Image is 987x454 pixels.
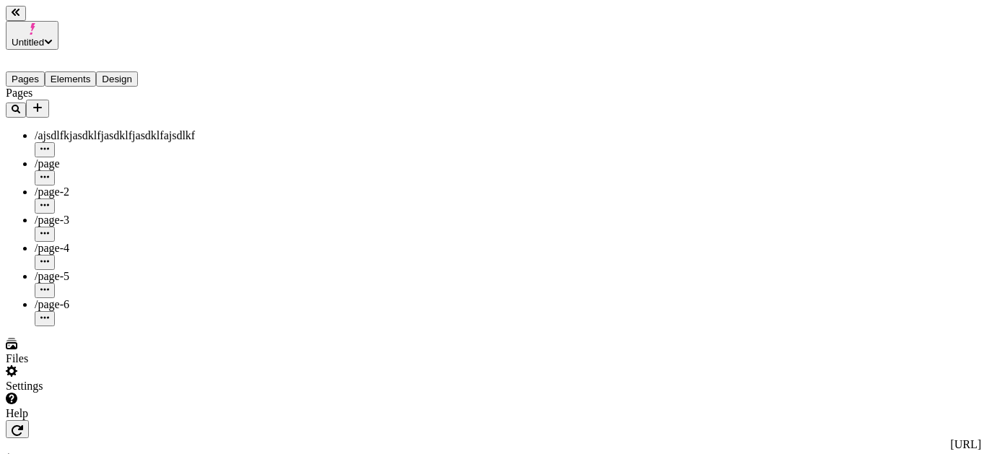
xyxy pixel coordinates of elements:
button: Untitled [6,21,58,50]
div: Help [6,407,179,420]
div: Files [6,352,179,365]
span: /page-4 [35,242,69,254]
span: /page-2 [35,185,69,198]
span: /page-6 [35,298,69,310]
div: Pages [6,87,179,100]
div: Settings [6,380,179,393]
button: Pages [6,71,45,87]
span: /page-3 [35,214,69,226]
span: /ajsdlfkjasdklfjasdklfjasdklfajsdlkf [35,129,195,141]
span: /page [35,157,60,170]
button: Design [96,71,138,87]
div: [URL] [6,438,981,451]
button: Elements [45,71,97,87]
button: Add new [26,100,49,118]
span: /page-5 [35,270,69,282]
span: Untitled [12,37,44,48]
